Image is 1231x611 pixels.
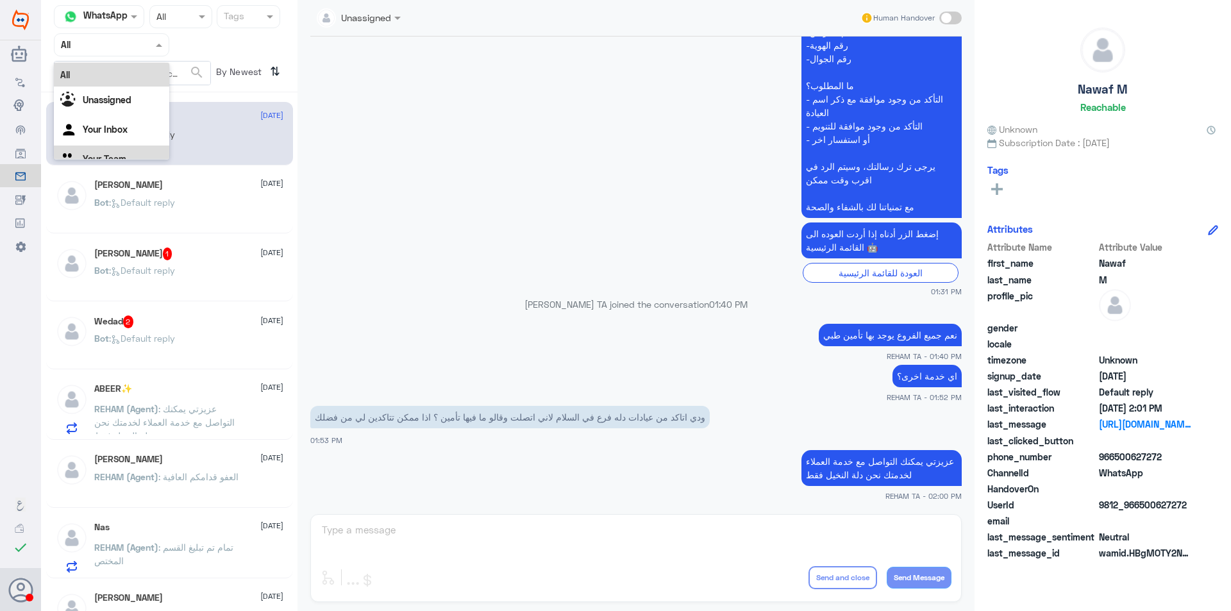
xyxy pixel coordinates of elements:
span: REHAM (Agent) [94,542,158,553]
img: whatsapp.png [61,7,80,26]
span: REHAM (Agent) [94,403,158,414]
span: null [1099,321,1192,335]
span: [DATE] [260,590,283,602]
span: Nawaf [1099,256,1192,270]
span: Attribute Value [1099,240,1192,254]
img: defaultAdmin.png [56,522,88,554]
span: Default reply [1099,385,1192,399]
input: Search by Name, Local etc… [54,62,210,85]
h6: Attributes [987,223,1033,235]
span: Human Handover [873,12,935,24]
span: UserId [987,498,1096,512]
span: profile_pic [987,289,1096,319]
img: Widebot Logo [12,10,29,30]
b: Your Team [83,153,126,164]
img: Unassigned.svg [60,92,80,111]
span: 01:53 PM [310,436,342,444]
span: null [1099,337,1192,351]
p: 21/8/2025, 2:00 PM [801,450,962,486]
span: 2025-08-21T11:01:03.48Z [1099,369,1192,383]
span: 2 [1099,466,1192,480]
span: last_name [987,273,1096,287]
span: Unknown [987,122,1037,136]
button: Send Message [887,567,951,589]
span: last_message_sentiment [987,530,1096,544]
span: [DATE] [260,247,283,258]
span: : العفو قدامكم العافية [158,471,239,482]
h5: علي الغامدي [94,454,163,465]
span: wamid.HBgMOTY2NTAwNjI3MjcyFQIAEhgUM0EyMDdFMDREODY5MUMzQUM2QkUA [1099,546,1192,560]
span: phone_number [987,450,1096,464]
span: 0 [1099,530,1192,544]
img: yourInbox.svg [60,121,80,140]
h5: ABEER✨ [94,383,132,394]
span: null [1099,482,1192,496]
span: email [987,514,1096,528]
span: null [1099,434,1192,448]
span: last_clicked_button [987,434,1096,448]
span: M [1099,273,1192,287]
span: : Default reply [109,197,175,208]
span: [DATE] [260,315,283,326]
span: [DATE] [260,520,283,531]
span: last_visited_flow [987,385,1096,399]
div: Tags [222,9,244,26]
span: locale [987,337,1096,351]
p: 21/8/2025, 1:52 PM [892,365,962,387]
span: last_interaction [987,401,1096,415]
span: : عزيزتي يمكنك التواصل مع خدمة العملاء لخدمتك نحن دلة النخيل فقط [94,403,235,441]
span: search [189,65,205,80]
span: [DATE] [260,178,283,189]
span: REHAM TA - 01:52 PM [887,392,962,403]
span: ChannelId [987,466,1096,480]
span: last_message_id [987,546,1096,560]
span: REHAM (Agent) [94,471,158,482]
p: 21/8/2025, 1:40 PM [819,324,962,346]
b: Unassigned [83,94,131,105]
span: 01:40 PM [709,299,748,310]
span: : Default reply [109,265,175,276]
span: 2 [123,315,134,328]
span: Bot [94,265,109,276]
span: : Default reply [109,333,175,344]
img: yourTeam.svg [60,151,80,170]
span: REHAM TA - 02:00 PM [885,490,962,501]
span: By Newest [211,61,265,87]
button: Avatar [8,578,33,602]
span: timezone [987,353,1096,367]
h5: سعد خالد [94,180,163,190]
img: defaultAdmin.png [56,247,88,280]
img: defaultAdmin.png [56,315,88,347]
span: 9812_966500627272 [1099,498,1192,512]
span: [DATE] [260,452,283,464]
span: Attribute Name [987,240,1096,254]
h5: Nadir Alqahtani [94,592,163,603]
span: [DATE] [260,381,283,393]
button: Send and close [808,566,877,589]
span: [DATE] [260,110,283,121]
span: gender [987,321,1096,335]
div: العودة للقائمة الرئيسية [803,263,959,283]
h6: Reachable [1080,101,1126,113]
p: 21/8/2025, 1:31 PM [801,222,962,258]
img: defaultAdmin.png [56,180,88,212]
h5: Nas [94,522,110,533]
span: HandoverOn [987,482,1096,496]
p: 21/8/2025, 1:53 PM [310,406,710,428]
span: signup_date [987,369,1096,383]
span: 966500627272 [1099,450,1192,464]
h5: ابو زيد [94,247,172,260]
h5: Wedad [94,315,134,328]
span: 01:31 PM [931,286,962,297]
span: : تمام تم تبليغ القسم المختص [94,542,233,566]
span: 2025-08-21T11:01:03.463Z [1099,401,1192,415]
i: ⇅ [270,61,280,82]
span: Bot [94,333,109,344]
span: last_message [987,417,1096,431]
span: null [1099,514,1192,528]
b: All [60,69,70,80]
p: [PERSON_NAME] TA joined the conversation [310,297,962,311]
img: defaultAdmin.png [1081,28,1125,72]
span: REHAM TA - 01:40 PM [887,351,962,362]
img: defaultAdmin.png [56,454,88,486]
